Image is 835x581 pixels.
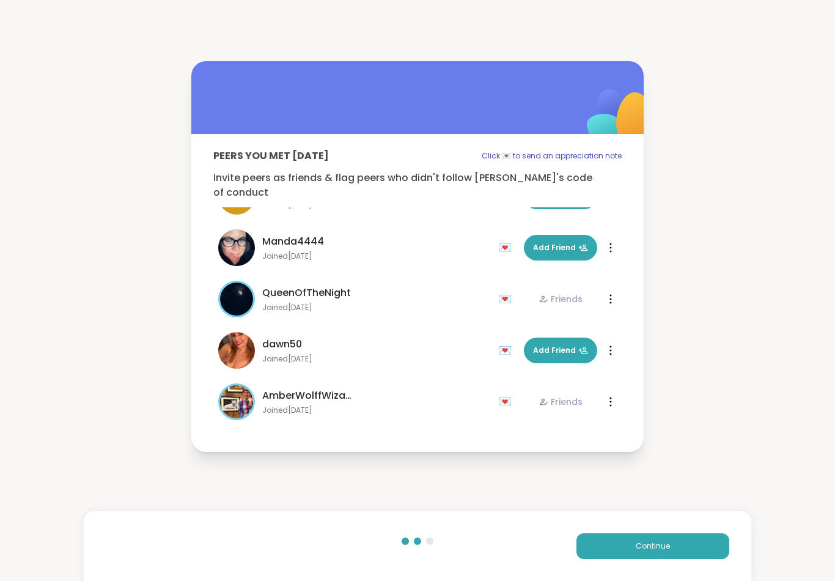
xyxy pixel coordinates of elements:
div: Friends [539,293,583,305]
div: 💌 [498,289,517,309]
span: AmberWolffWizard [262,388,354,403]
div: Friends [539,396,583,408]
span: Joined [DATE] [262,354,491,364]
button: Add Friend [524,338,597,363]
p: Invite peers as friends & flag peers who didn't follow [PERSON_NAME]'s code of conduct [213,171,622,200]
span: Continue [636,541,670,552]
button: Continue [576,533,729,559]
span: Add Friend [533,345,588,356]
div: 💌 [498,392,517,412]
img: ShareWell Logomark [558,57,680,179]
img: Manda4444 [218,229,255,266]
p: Click 💌 to send an appreciation note [482,149,622,163]
span: dawn50 [262,337,302,352]
div: 💌 [498,238,517,257]
span: Joined [DATE] [262,405,491,415]
p: Peers you met [DATE] [213,149,329,163]
img: QueenOfTheNight [220,283,253,316]
img: AmberWolffWizard [220,385,253,418]
span: QueenOfTheNight [262,286,351,300]
button: Add Friend [524,235,597,261]
span: Joined [DATE] [262,251,491,261]
span: Add Friend [533,242,588,253]
span: Manda4444 [262,234,324,249]
span: Joined [DATE] [262,303,491,313]
img: dawn50 [218,332,255,369]
div: 💌 [498,341,517,360]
